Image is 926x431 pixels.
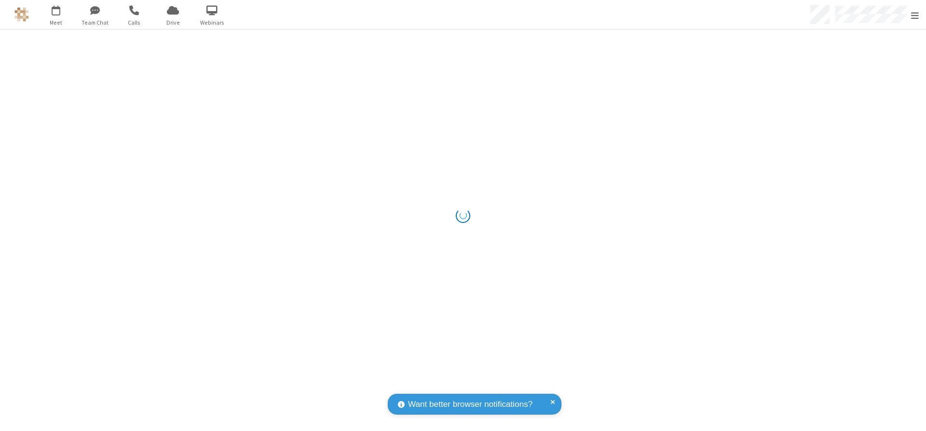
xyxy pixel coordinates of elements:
[14,7,29,22] img: QA Selenium DO NOT DELETE OR CHANGE
[116,18,152,27] span: Calls
[155,18,191,27] span: Drive
[408,398,532,411] span: Want better browser notifications?
[194,18,230,27] span: Webinars
[38,18,74,27] span: Meet
[77,18,113,27] span: Team Chat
